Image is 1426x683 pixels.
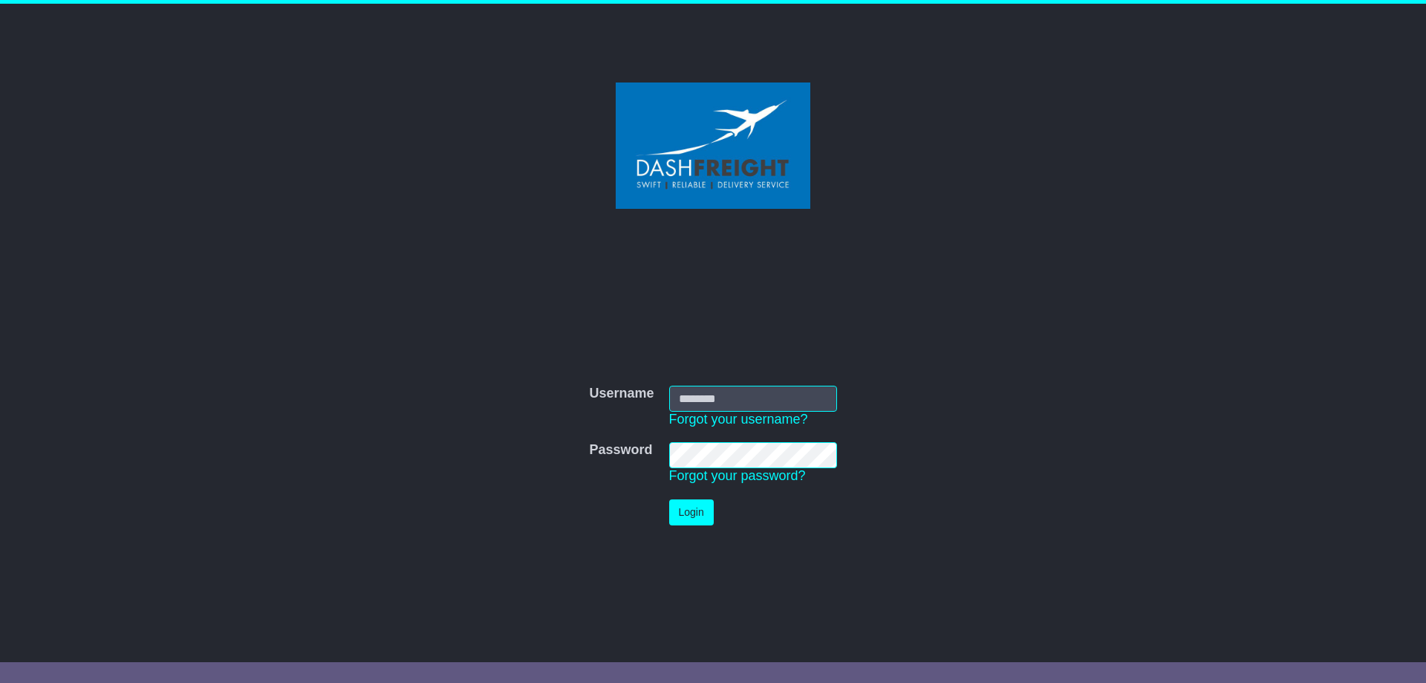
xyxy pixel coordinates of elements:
button: Login [669,499,714,525]
a: Forgot your password? [669,468,806,483]
label: Username [589,386,654,402]
a: Forgot your username? [669,412,808,427]
img: Dash Freight [616,82,810,209]
label: Password [589,442,652,459]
